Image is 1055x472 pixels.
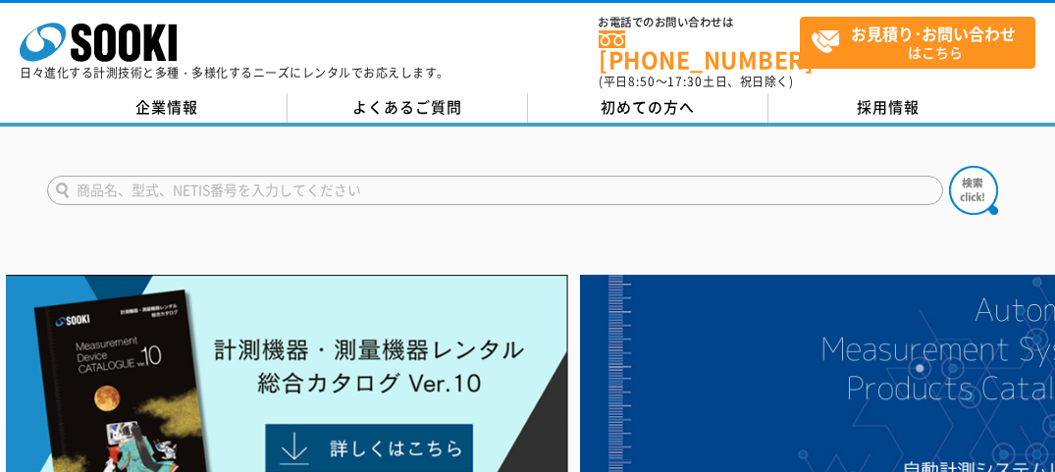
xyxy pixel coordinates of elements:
[288,93,528,123] a: よくあるご質問
[851,22,1016,45] strong: お見積り･お問い合わせ
[628,73,656,90] span: 8:50
[601,96,695,118] span: 初めての方へ
[599,30,800,71] a: [PHONE_NUMBER]
[667,73,703,90] span: 17:30
[599,17,800,28] span: お電話でのお問い合わせは
[768,93,1009,123] a: 採用情報
[800,17,1035,69] a: お見積り･お問い合わせはこちら
[811,18,1034,67] span: はこちら
[949,166,998,215] img: btn_search.png
[20,67,449,79] p: 日々進化する計測技術と多種・多様化するニーズにレンタルでお応えします。
[47,176,943,205] input: 商品名、型式、NETIS番号を入力してください
[528,93,768,123] a: 初めての方へ
[599,73,793,90] span: (平日 ～ 土日、祝日除く)
[47,93,288,123] a: 企業情報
